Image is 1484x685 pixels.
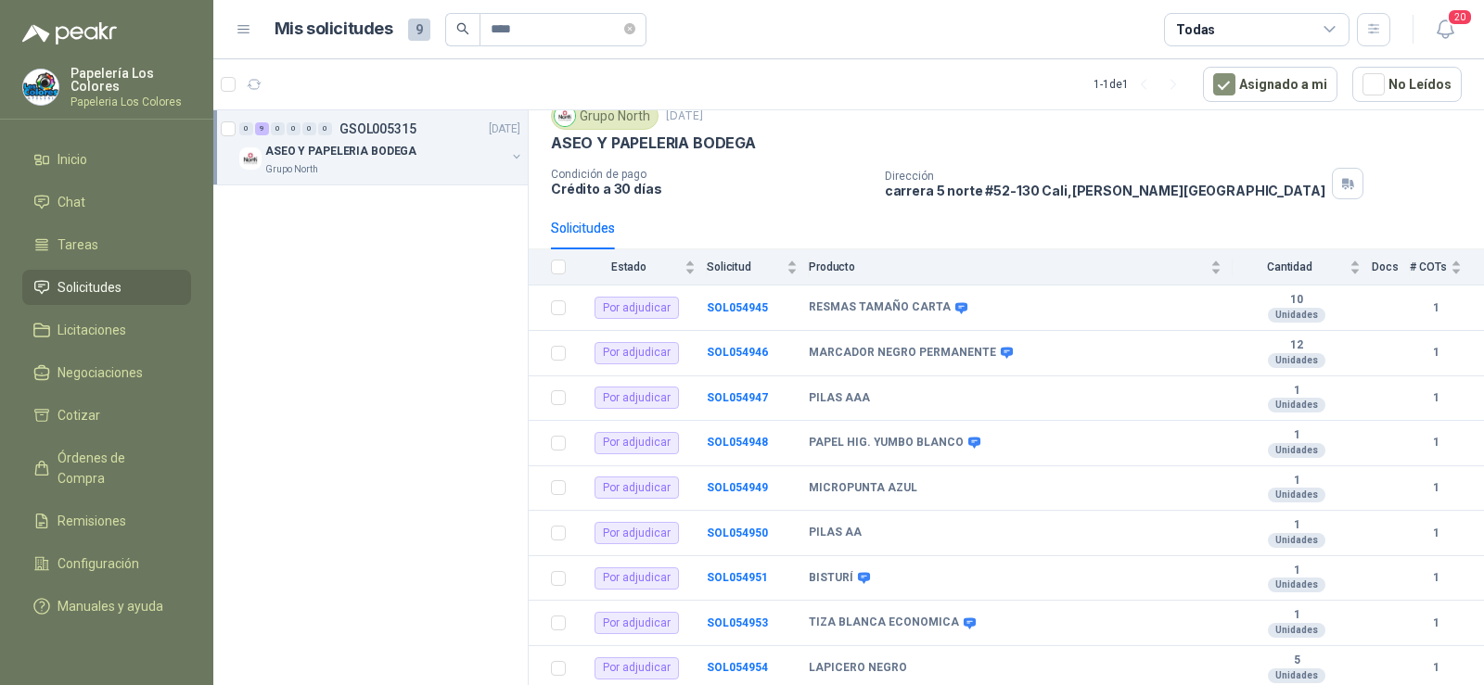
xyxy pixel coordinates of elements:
[666,108,703,125] p: [DATE]
[22,270,191,305] a: Solicitudes
[1233,428,1361,443] b: 1
[1410,344,1462,362] b: 1
[1410,525,1462,542] b: 1
[595,567,679,590] div: Por adjudicar
[1410,479,1462,497] b: 1
[1410,434,1462,451] b: 1
[595,342,679,364] div: Por adjudicar
[885,170,1325,183] p: Dirección
[1447,8,1473,26] span: 20
[255,122,269,135] div: 9
[1268,577,1325,592] div: Unidades
[595,476,679,499] div: Por adjudicar
[1268,668,1325,683] div: Unidades
[22,546,191,581] a: Configuración
[809,346,996,361] b: MARCADOR NEGRO PERMANENTE
[408,19,430,41] span: 9
[707,526,768,539] a: SOL054950
[595,612,679,634] div: Por adjudicar
[1233,564,1361,578] b: 1
[239,118,524,177] a: 0 9 0 0 0 0 GSOL005315[DATE] Company LogoASEO Y PAPELERIA BODEGAGrupo North
[22,355,191,390] a: Negociaciones
[22,398,191,433] a: Cotizar
[22,184,191,220] a: Chat
[1268,443,1325,458] div: Unidades
[489,121,520,138] p: [DATE]
[707,436,768,449] a: SOL054948
[265,143,416,160] p: ASEO Y PAPELERIA BODEGA
[595,522,679,544] div: Por adjudicar
[58,192,85,212] span: Chat
[1233,653,1361,668] b: 5
[1410,299,1462,317] b: 1
[595,387,679,409] div: Por adjudicar
[70,96,191,108] p: Papeleria Los Colores
[58,362,143,383] span: Negociaciones
[551,218,615,238] div: Solicitudes
[551,181,870,197] p: Crédito a 30 días
[707,260,783,273] span: Solicitud
[1233,608,1361,623] b: 1
[809,615,959,630] b: TIZA BLANCA ECONOMICA
[1428,13,1462,46] button: 20
[551,133,756,153] p: ASEO Y PAPELERIA BODEGA
[707,661,768,674] a: SOL054954
[1410,249,1484,285] th: # COTs
[624,20,635,38] span: close-circle
[809,260,1207,273] span: Producto
[551,168,870,181] p: Condición de pago
[58,149,87,170] span: Inicio
[1233,260,1346,273] span: Cantidad
[595,432,679,454] div: Por adjudicar
[809,571,853,586] b: BISTURÍ
[707,301,768,314] a: SOL054945
[22,503,191,539] a: Remisiones
[707,391,768,404] a: SOL054947
[1410,260,1447,273] span: # COTs
[318,122,332,135] div: 0
[58,405,100,425] span: Cotizar
[70,67,191,93] p: Papelería Los Colores
[809,300,951,315] b: RESMAS TAMAÑO CARTA
[22,142,191,177] a: Inicio
[1233,293,1361,308] b: 10
[707,571,768,584] a: SOL054951
[58,553,139,574] span: Configuración
[1233,518,1361,533] b: 1
[287,122,301,135] div: 0
[707,616,768,629] a: SOL054953
[339,122,416,135] p: GSOL005315
[1203,67,1337,102] button: Asignado a mi
[1352,67,1462,102] button: No Leídos
[22,440,191,496] a: Órdenes de Compra
[22,22,117,44] img: Logo peakr
[551,102,659,130] div: Grupo North
[1233,384,1361,399] b: 1
[1176,19,1215,40] div: Todas
[809,249,1233,285] th: Producto
[1268,533,1325,548] div: Unidades
[577,260,681,273] span: Estado
[58,320,126,340] span: Licitaciones
[22,312,191,348] a: Licitaciones
[1410,615,1462,632] b: 1
[58,448,173,488] span: Órdenes de Compra
[707,481,768,494] a: SOL054949
[595,657,679,679] div: Por adjudicar
[809,436,964,450] b: PAPEL HIG. YUMBO BLANCO
[1268,308,1325,323] div: Unidades
[555,106,575,126] img: Company Logo
[577,249,707,285] th: Estado
[885,183,1325,198] p: carrera 5 norte #52-130 Cali , [PERSON_NAME][GEOGRAPHIC_DATA]
[809,391,870,406] b: PILAS AAA
[1233,474,1361,488] b: 1
[809,661,907,676] b: LAPICERO NEGRO
[58,235,98,255] span: Tareas
[1410,659,1462,677] b: 1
